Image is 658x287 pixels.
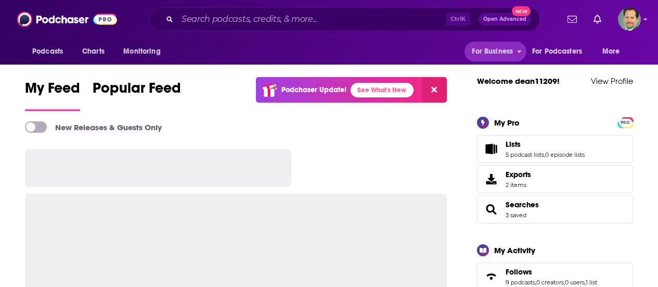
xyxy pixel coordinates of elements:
span: Charts [82,44,105,59]
span: New [512,6,531,16]
a: 0 creators [536,279,564,286]
span: Exports [506,170,531,179]
a: Lists [481,142,501,156]
a: 0 users [565,279,585,286]
span: Popular Feed [93,79,181,103]
a: 1 list [586,279,597,286]
a: PRO [619,118,631,126]
span: Lists [477,135,633,163]
input: Search podcasts, credits, & more... [177,11,446,28]
span: Searches [477,195,633,223]
span: PRO [619,119,631,127]
a: Lists [506,140,585,149]
a: Show notifications dropdown [589,10,605,28]
span: Exports [481,172,501,186]
span: , [544,151,545,158]
a: Exports [477,165,633,193]
span: More [602,44,620,59]
p: Podchaser Update! [281,85,346,94]
a: Follows [481,269,501,284]
button: open menu [465,42,526,61]
a: Show notifications dropdown [563,10,581,28]
span: Follows [506,267,532,277]
a: 5 podcast lists [506,151,544,158]
button: open menu [25,42,76,61]
span: , [564,279,565,286]
button: open menu [116,42,174,61]
div: Search podcasts, credits, & more... [149,7,540,31]
a: See What's New [351,83,414,97]
img: Podchaser - Follow, Share and Rate Podcasts [17,9,117,29]
span: , [585,279,586,286]
a: Charts [75,42,111,61]
div: My Activity [494,245,535,255]
span: For Business [472,44,513,59]
span: Podcasts [32,44,63,59]
span: , [535,279,536,286]
a: View Profile [591,76,633,86]
a: Welcome dean11209! [477,76,560,86]
button: Show profile menu [618,8,641,31]
span: My Feed [25,79,80,103]
span: Lists [506,140,521,149]
span: For Podcasters [532,44,582,59]
a: 9 podcasts [506,279,535,286]
button: open menu [595,42,633,61]
a: Searches [506,200,539,209]
a: New Releases & Guests Only [25,121,162,133]
a: 0 episode lists [545,151,585,158]
span: 2 items [506,181,531,189]
span: Monitoring [123,44,160,59]
button: Open AdvancedNew [479,13,531,26]
a: Popular Feed [93,79,181,111]
button: open menu [525,42,597,61]
span: Ctrl K [446,13,470,26]
img: User Profile [618,8,641,31]
div: My Pro [494,118,520,128]
a: Searches [481,202,501,217]
a: 3 saved [506,211,526,219]
span: Open Advanced [483,17,526,22]
a: Follows [506,267,597,277]
a: My Feed [25,79,80,111]
span: Logged in as dean11209 [618,8,641,31]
